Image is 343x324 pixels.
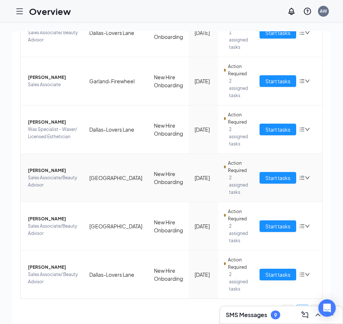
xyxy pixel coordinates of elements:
[148,57,189,105] td: New Hire Onboarding
[195,222,212,230] div: [DATE]
[265,77,290,85] span: Start tasks
[228,208,248,223] span: Action Required
[299,175,305,181] span: bars
[301,311,309,319] svg: ComposeMessage
[83,251,148,299] td: Dallas-Lovers Lane
[274,312,277,318] div: 9
[226,311,267,319] h3: SMS Messages
[28,126,78,140] span: Wax Specialist - Waxer/ Licensed Esthetician
[305,30,310,35] span: down
[305,79,310,84] span: down
[311,305,323,316] li: Next Page
[28,29,78,44] span: Sales Associate/ Beauty Advisor
[83,57,148,105] td: Garland-Firewheel
[28,264,78,271] span: [PERSON_NAME]
[83,105,148,154] td: Dallas-Lovers Lane
[29,5,71,17] h1: Overview
[314,311,322,319] svg: ChevronUp
[195,29,212,37] div: [DATE]
[311,305,323,316] button: right
[299,223,305,229] span: bars
[265,271,290,279] span: Start tasks
[282,305,294,316] li: Previous Page
[303,7,312,16] svg: QuestionInfo
[228,111,248,126] span: Action Required
[83,9,148,57] td: Dallas-Lovers Lane
[28,167,78,174] span: [PERSON_NAME]
[305,224,310,229] span: down
[265,174,290,182] span: Start tasks
[299,127,305,132] span: bars
[297,305,308,316] a: 1
[28,271,78,285] span: Sales Associate/ Beauty Advisor
[229,29,248,51] span: 1 assigned tasks
[148,105,189,154] td: New Hire Onboarding
[282,305,294,316] button: left
[195,125,212,133] div: [DATE]
[287,7,296,16] svg: Notifications
[83,154,148,202] td: [GEOGRAPHIC_DATA]
[260,124,296,135] button: Start tasks
[229,174,248,196] span: 2 assigned tasks
[195,271,212,279] div: [DATE]
[28,215,78,223] span: [PERSON_NAME]
[229,126,248,148] span: 2 assigned tasks
[297,305,308,316] li: 1
[299,309,311,321] button: ComposeMessage
[229,271,248,293] span: 2 assigned tasks
[28,81,78,88] span: Sales Associate
[28,74,78,81] span: [PERSON_NAME]
[260,172,296,184] button: Start tasks
[195,174,212,182] div: [DATE]
[228,160,248,174] span: Action Required
[299,30,305,36] span: bars
[305,127,310,132] span: down
[318,299,336,317] div: Open Intercom Messenger
[305,272,310,277] span: down
[228,63,248,77] span: Action Required
[229,223,248,244] span: 2 assigned tasks
[228,256,248,271] span: Action Required
[260,220,296,232] button: Start tasks
[320,8,327,14] div: AW
[265,29,290,37] span: Start tasks
[148,154,189,202] td: New Hire Onboarding
[83,202,148,251] td: [GEOGRAPHIC_DATA]
[260,75,296,87] button: Start tasks
[299,78,305,84] span: bars
[148,202,189,251] td: New Hire Onboarding
[260,269,296,280] button: Start tasks
[148,251,189,299] td: New Hire Onboarding
[260,27,296,39] button: Start tasks
[15,7,24,16] svg: Hamburger
[28,119,78,126] span: [PERSON_NAME]
[299,272,305,277] span: bars
[265,125,290,133] span: Start tasks
[28,223,78,237] span: Sales Associate/Beauty Advisor
[305,175,310,180] span: down
[265,222,290,230] span: Start tasks
[148,9,189,57] td: New Hire Onboarding
[28,174,78,189] span: Sales Associate/Beauty Advisor
[229,77,248,99] span: 2 assigned tasks
[195,77,212,85] div: [DATE]
[312,309,324,321] button: ChevronUp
